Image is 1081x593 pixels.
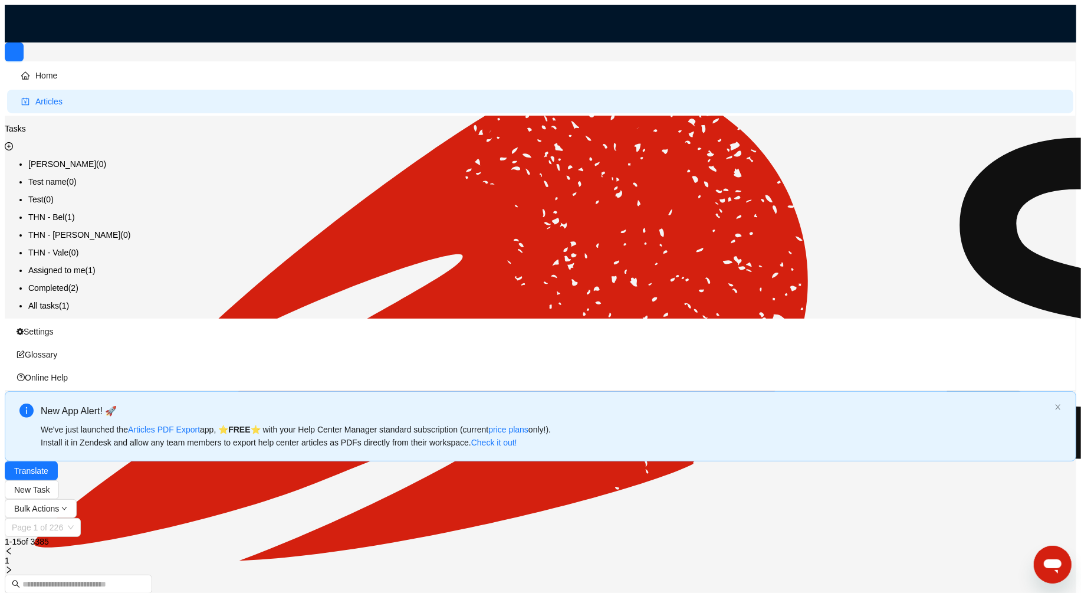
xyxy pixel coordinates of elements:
[19,404,34,418] span: info-circle
[5,499,77,518] button: Bulk Actionsdown
[17,350,57,359] a: Glossary
[5,537,49,546] span: 1 - 15 of 3385
[21,97,29,106] span: account-book
[28,266,1076,275] p: Assigned to me ( 1 )
[1034,546,1072,584] iframe: Button to launch messaging window
[21,71,29,80] span: home
[61,506,67,512] span: down
[228,425,250,434] b: FREE
[12,580,20,588] span: search
[28,159,1076,169] p: [PERSON_NAME] ( 0 )
[28,195,1076,204] p: Test ( 0 )
[5,124,1076,133] p: Tasks
[41,404,1050,418] div: New App Alert! 🚀
[35,97,63,106] span: Articles
[5,461,58,480] button: Translate
[128,425,200,434] a: Articles PDF Export
[5,556,1076,565] div: 1
[17,327,54,336] a: Settings
[14,502,67,515] span: Bulk Actions
[1054,404,1062,411] span: close
[14,464,48,477] span: Translate
[17,373,68,382] a: Online Help
[28,248,1076,257] p: THN - Vale ( 0 )
[5,142,13,150] span: plus-circle
[488,425,528,434] a: price plans
[14,483,50,496] span: New Task
[5,566,13,574] span: right
[5,480,59,499] button: New Task
[41,423,1050,449] div: We've just launched the app, ⭐ ⭐️ with your Help Center Manager standard subscription (current on...
[28,212,1076,222] p: THN - Bel ( 1 )
[28,283,1076,293] p: Completed ( 2 )
[28,301,1076,310] p: All tasks ( 1 )
[471,438,517,447] a: Check it out!
[28,177,1076,186] p: Test name ( 0 )
[35,71,57,80] span: Home
[5,547,13,555] span: left
[28,230,1076,240] p: THN - [PERSON_NAME] ( 0 )
[1054,404,1062,411] button: close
